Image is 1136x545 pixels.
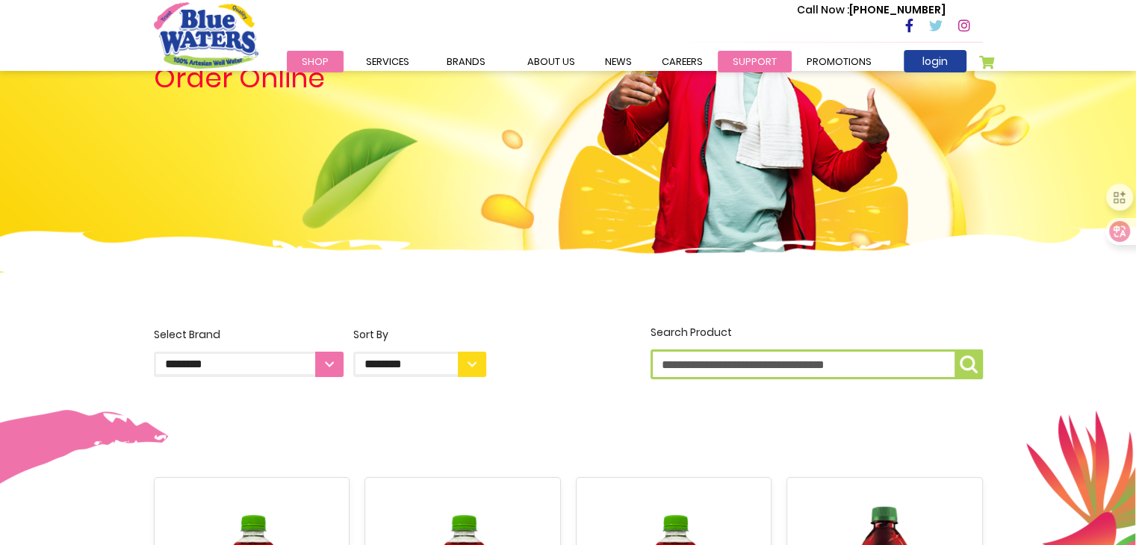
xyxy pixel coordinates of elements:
a: login [904,50,966,72]
a: support [718,51,792,72]
span: Shop [302,54,329,69]
select: Select Brand [154,352,344,377]
a: News [590,51,647,72]
label: Search Product [651,325,983,379]
img: search-icon.png [960,355,978,373]
select: Sort By [353,352,486,377]
span: Brands [447,54,485,69]
a: Promotions [792,51,887,72]
button: Search Product [955,349,983,379]
a: careers [647,51,718,72]
a: store logo [154,2,258,68]
label: Select Brand [154,327,344,377]
input: Search Product [651,349,983,379]
h4: Order Online [154,65,486,92]
a: about us [512,51,590,72]
div: Sort By [353,327,486,343]
span: Services [366,54,409,69]
span: Call Now : [797,2,849,17]
p: [PHONE_NUMBER] [797,2,946,18]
